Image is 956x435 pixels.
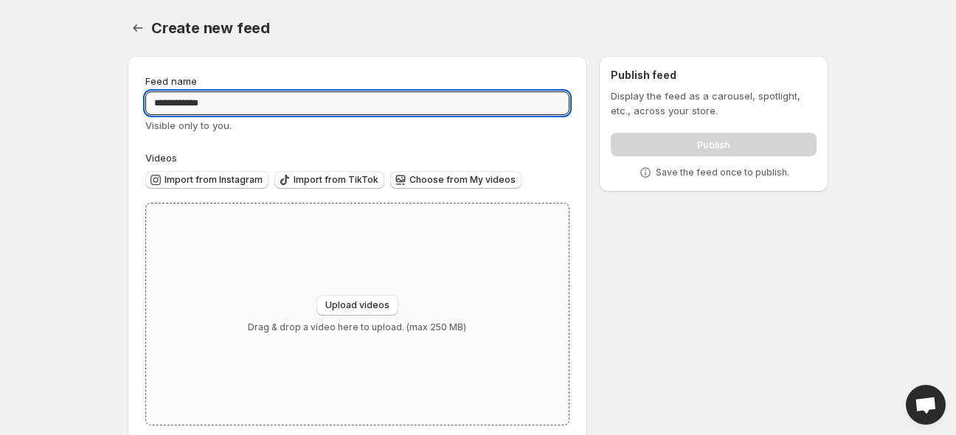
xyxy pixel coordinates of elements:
[906,385,946,425] a: Open chat
[611,88,817,118] p: Display the feed as a carousel, spotlight, etc., across your store.
[656,167,789,178] p: Save the feed once to publish.
[128,18,148,38] button: Settings
[390,171,522,189] button: Choose from My videos
[145,119,232,131] span: Visible only to you.
[164,174,263,186] span: Import from Instagram
[248,321,466,333] p: Drag & drop a video here to upload. (max 250 MB)
[611,68,817,83] h2: Publish feed
[145,171,269,189] button: Import from Instagram
[325,299,389,311] span: Upload videos
[274,171,384,189] button: Import from TikTok
[145,152,177,164] span: Videos
[145,75,197,87] span: Feed name
[151,19,270,37] span: Create new feed
[409,174,516,186] span: Choose from My videos
[294,174,378,186] span: Import from TikTok
[316,295,398,316] button: Upload videos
